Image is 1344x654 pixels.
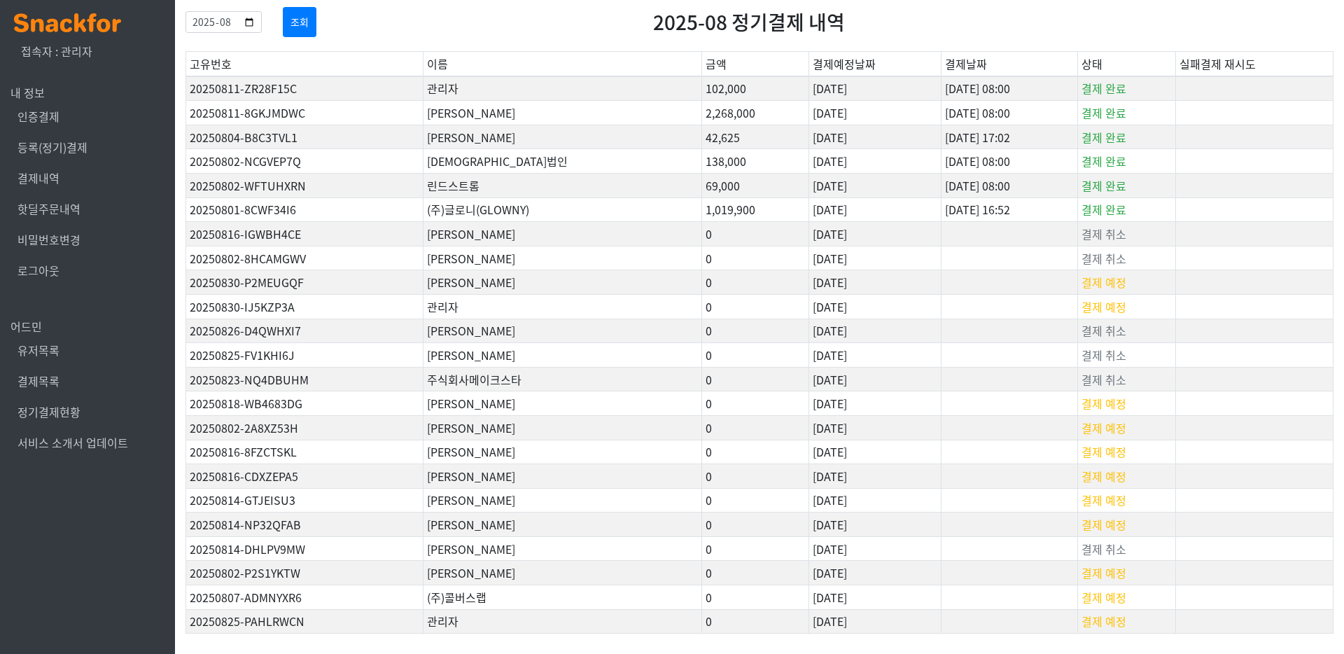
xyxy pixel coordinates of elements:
[702,561,809,585] td: 0
[809,464,941,489] td: [DATE]
[1078,536,1176,561] td: 결제 취소
[186,52,423,76] th: 고유번호
[809,222,941,246] td: [DATE]
[186,173,423,197] td: 20250802-WFTUHXRN
[423,246,702,270] td: [PERSON_NAME]
[186,197,423,222] td: 20250801-8CWF34I6
[702,609,809,634] td: 0
[809,101,941,125] td: [DATE]
[809,609,941,634] td: [DATE]
[702,513,809,537] td: 0
[423,343,702,368] td: [PERSON_NAME]
[186,125,423,149] td: 20250804-B8C3TVL1
[702,125,809,149] td: 42,625
[17,169,59,186] a: 결제내역
[941,52,1078,76] th: 결제날짜
[702,197,809,222] td: 1,019,900
[17,342,59,359] a: 유저목록
[1078,609,1176,634] td: 결제 예정
[809,52,941,76] th: 결제예정날짜
[809,173,941,197] td: [DATE]
[809,270,941,295] td: [DATE]
[186,101,423,125] td: 20250811-8GKJMDWC
[186,585,423,610] td: 20250807-ADMNYXR6
[702,222,809,246] td: 0
[1078,125,1176,149] td: 결제 완료
[702,76,809,101] td: 102,000
[809,488,941,513] td: [DATE]
[1078,415,1176,440] td: 결제 예정
[186,391,423,416] td: 20250818-WB4683DG
[702,343,809,368] td: 0
[702,101,809,125] td: 2,268,000
[809,294,941,319] td: [DATE]
[702,52,809,76] th: 금액
[423,76,702,101] td: 관리자
[1078,391,1176,416] td: 결제 예정
[186,343,423,368] td: 20250825-FV1KHI6J
[1078,440,1176,464] td: 결제 예정
[1078,197,1176,222] td: 결제 완료
[423,464,702,489] td: [PERSON_NAME]
[423,173,702,197] td: 린드스트롬
[186,415,423,440] td: 20250802-2A8XZ53H
[1078,464,1176,489] td: 결제 예정
[941,76,1078,101] td: [DATE] 08:00
[17,139,87,155] a: 등록(정기)결제
[423,391,702,416] td: [PERSON_NAME]
[186,440,423,464] td: 20250816-8FZCTSKL
[186,222,423,246] td: 20250816-IGWBH4CE
[702,415,809,440] td: 0
[809,246,941,270] td: [DATE]
[941,149,1078,174] td: [DATE] 08:00
[1078,101,1176,125] td: 결제 완료
[941,125,1078,149] td: [DATE] 17:02
[1176,52,1333,76] th: 실패결제 재시도
[186,76,423,101] td: 20250811-ZR28F15C
[186,488,423,513] td: 20250814-GTJEISU3
[809,343,941,368] td: [DATE]
[1078,76,1176,101] td: 결제 완료
[186,367,423,391] td: 20250823-NQ4DBUHM
[1078,222,1176,246] td: 결제 취소
[423,149,702,174] td: [DEMOGRAPHIC_DATA]법인
[702,488,809,513] td: 0
[423,52,702,76] th: 이름
[423,197,702,222] td: (주)글로니(GLOWNY)
[809,319,941,343] td: [DATE]
[186,319,423,343] td: 20250826-D4QWHXI7
[941,197,1078,222] td: [DATE] 16:52
[423,319,702,343] td: [PERSON_NAME]
[809,415,941,440] td: [DATE]
[423,585,702,610] td: (주)콜버스랩
[423,270,702,295] td: [PERSON_NAME]
[1078,561,1176,585] td: 결제 예정
[186,561,423,585] td: 20250802-P2S1YKTW
[10,318,42,335] span: 어드민
[702,270,809,295] td: 0
[21,43,92,60] span: 접속자 : 관리자
[809,76,941,101] td: [DATE]
[702,464,809,489] td: 0
[423,367,702,391] td: 주식회사메이크스타
[1078,294,1176,319] td: 결제 예정
[941,101,1078,125] td: [DATE] 08:00
[809,513,941,537] td: [DATE]
[702,246,809,270] td: 0
[941,173,1078,197] td: [DATE] 08:00
[809,197,941,222] td: [DATE]
[702,367,809,391] td: 0
[186,246,423,270] td: 20250802-8HCAMGWV
[809,391,941,416] td: [DATE]
[17,403,80,420] a: 정기결제현황
[1078,319,1176,343] td: 결제 취소
[423,513,702,537] td: [PERSON_NAME]
[17,262,59,279] a: 로그아웃
[17,200,80,217] a: 핫딜주문내역
[702,294,809,319] td: 0
[17,108,59,125] a: 인증결제
[554,11,944,34] h3: 2025-08 정기결제 내역
[423,609,702,634] td: 관리자
[809,367,941,391] td: [DATE]
[17,373,59,389] a: 결제목록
